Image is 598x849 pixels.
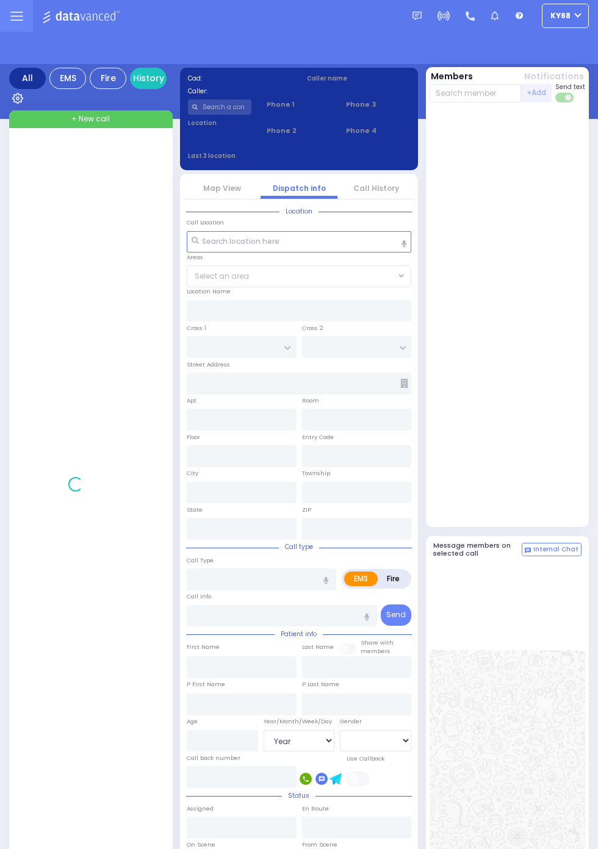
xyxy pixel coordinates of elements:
[273,183,326,193] a: Dispatch info
[344,571,378,586] label: EMS
[195,271,249,282] span: Select an area
[187,680,225,689] label: P First Name
[340,717,362,726] label: Gender
[302,643,334,651] label: Last Name
[188,74,292,83] label: Cad:
[302,324,323,332] label: Cross 2
[412,12,422,21] img: message.svg
[346,126,410,136] span: Phone 4
[71,113,110,124] span: + New call
[282,791,315,800] span: Status
[533,545,578,554] span: Internal Chat
[302,680,339,689] label: P Last Name
[187,287,231,296] label: Location Name
[302,506,311,514] label: ZIP
[267,99,331,110] span: Phone 1
[522,543,582,556] button: Internal Chat
[361,647,391,655] span: members
[187,717,198,726] label: Age
[187,506,203,514] label: State
[188,87,292,96] label: Caller:
[400,379,408,388] span: Other building occupants
[302,804,329,813] label: En Route
[203,183,241,193] a: Map View
[187,840,215,849] label: On Scene
[90,68,126,89] div: Fire
[433,542,522,557] h5: Message members on selected call
[302,396,319,405] label: Room
[279,207,319,216] span: Location
[187,231,411,253] input: Search location here
[9,68,46,89] div: All
[42,9,123,24] img: Logo
[187,469,198,478] label: City
[187,218,224,227] label: Call Location
[187,253,203,262] label: Areas
[524,70,584,83] button: Notifications
[555,82,585,91] span: Send text
[187,592,211,601] label: Call Info
[302,840,337,849] label: From Scene
[555,91,575,104] label: Turn off text
[347,754,384,763] label: Use Callback
[187,804,214,813] label: Assigned
[377,571,409,586] label: Fire
[49,68,86,89] div: EMS
[542,4,589,28] button: ky68
[381,604,411,626] button: Send
[431,70,473,83] button: Members
[279,542,319,551] span: Call type
[187,324,206,332] label: Cross 1
[187,433,200,442] label: Floor
[188,151,300,160] label: Last 3 location
[187,643,220,651] label: First Name
[307,74,411,83] label: Caller name
[267,126,331,136] span: Phone 2
[361,639,394,647] small: Share with
[550,10,571,21] span: ky68
[353,183,399,193] a: Call History
[130,68,167,89] a: History
[188,118,252,127] label: Location
[430,84,522,102] input: Search member
[187,396,196,405] label: Apt
[525,548,531,554] img: comment-alt.png
[302,469,330,478] label: Township
[187,754,240,762] label: Call back number
[188,99,252,115] input: Search a contact
[302,433,334,442] label: Entry Code
[275,629,323,639] span: Patient info
[346,99,410,110] span: Phone 3
[187,360,230,369] label: Street Address
[264,717,335,726] div: Year/Month/Week/Day
[187,556,214,565] label: Call Type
